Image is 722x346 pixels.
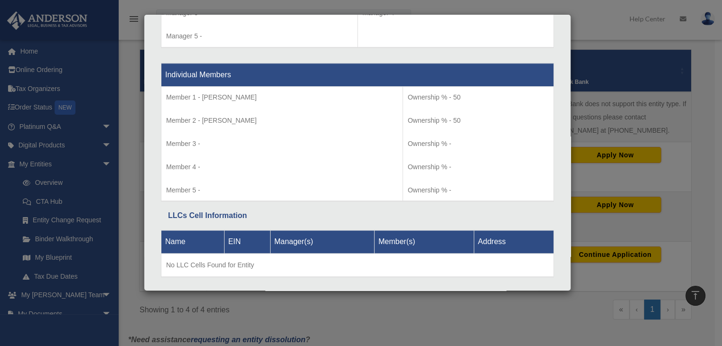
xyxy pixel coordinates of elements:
p: Member 2 - [PERSON_NAME] [166,115,398,127]
th: Member(s) [375,230,474,254]
p: Manager 5 - [166,30,353,42]
th: Name [161,230,225,254]
p: Member 5 - [166,184,398,196]
p: Member 4 - [166,161,398,173]
p: Ownership % - [408,138,549,150]
th: Manager(s) [270,230,375,254]
td: No LLC Cells Found for Entity [161,254,554,277]
p: Ownership % - 50 [408,91,549,103]
th: Address [474,230,553,254]
p: Ownership % - 50 [408,115,549,127]
p: Ownership % - [408,184,549,196]
th: Individual Members [161,63,554,86]
th: EIN [224,230,270,254]
p: Member 1 - [PERSON_NAME] [166,91,398,103]
p: Member 3 - [166,138,398,150]
p: Ownership % - [408,161,549,173]
div: LLCs Cell Information [168,209,547,222]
